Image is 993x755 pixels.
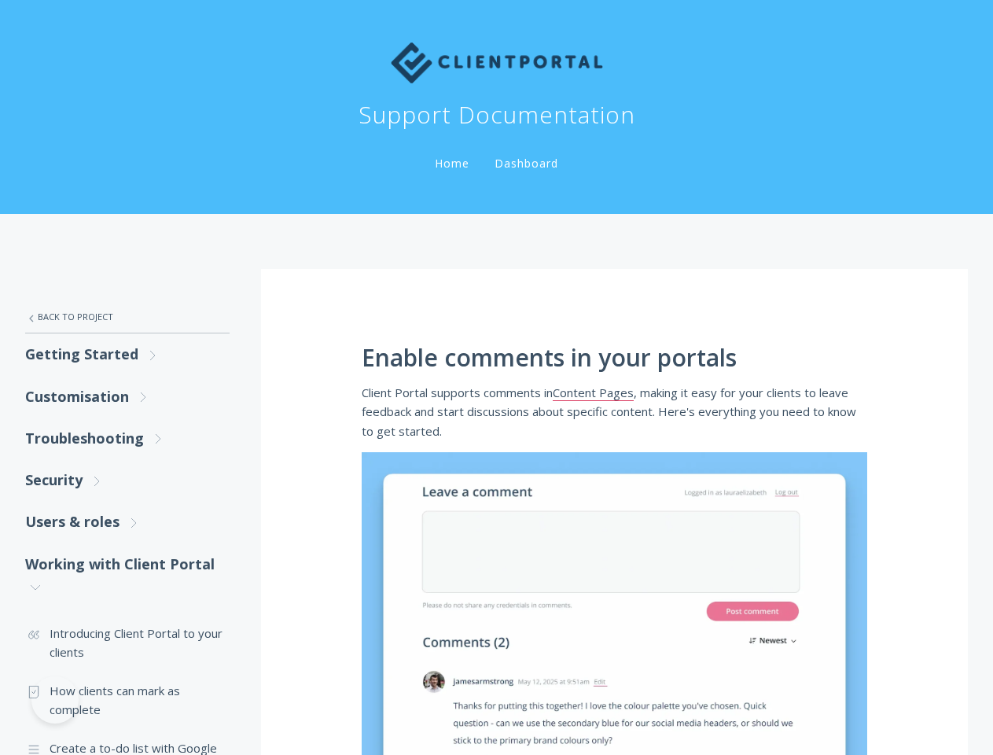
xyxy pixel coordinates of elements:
[25,459,230,501] a: Security
[432,156,473,171] a: Home
[553,385,634,401] a: Content Pages
[362,383,867,440] p: Client Portal supports comments in , making it easy for your clients to leave feedback and start ...
[359,99,635,131] h1: Support Documentation
[25,418,230,459] a: Troubleshooting
[25,333,230,375] a: Getting Started
[25,300,230,333] a: Back to Project
[25,376,230,418] a: Customisation
[31,676,79,724] iframe: Toggle Customer Support
[25,614,230,672] a: Introducing Client Portal to your clients
[491,156,561,171] a: Dashboard
[25,672,230,729] a: How clients can mark as complete
[25,543,230,609] a: Working with Client Portal
[362,344,867,371] h1: Enable comments in your portals
[25,501,230,543] a: Users & roles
